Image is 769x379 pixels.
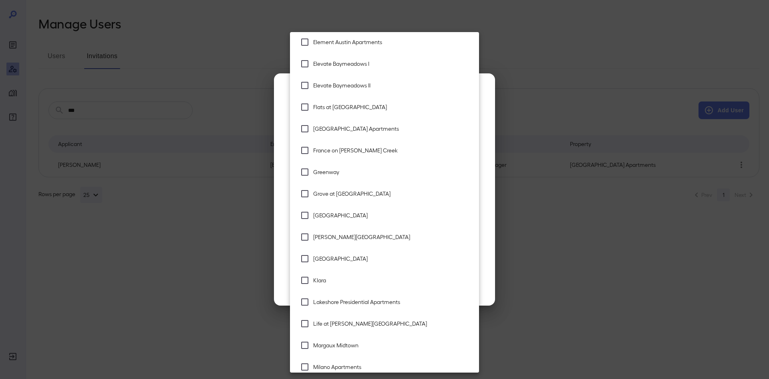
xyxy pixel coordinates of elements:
[313,60,473,68] span: Elevate Baymeadows I
[313,298,473,306] span: Lakeshore Presidential Apartments
[313,341,473,349] span: Margaux Midtown
[313,103,473,111] span: Flats at [GEOGRAPHIC_DATA]
[313,146,473,154] span: France on [PERSON_NAME] Creek
[313,233,473,241] span: [PERSON_NAME][GEOGRAPHIC_DATA]
[313,276,473,284] span: Klara
[313,168,473,176] span: Greenway
[313,211,473,219] span: [GEOGRAPHIC_DATA]
[313,190,473,198] span: Grove at [GEOGRAPHIC_DATA]
[313,255,473,263] span: [GEOGRAPHIC_DATA]
[313,363,473,371] span: Milano Apartments
[313,81,473,89] span: Elevate Baymeadows II
[313,125,473,133] span: [GEOGRAPHIC_DATA] Apartments
[313,320,473,328] span: Life at [PERSON_NAME][GEOGRAPHIC_DATA]
[313,38,473,46] span: Element Austin Apartments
